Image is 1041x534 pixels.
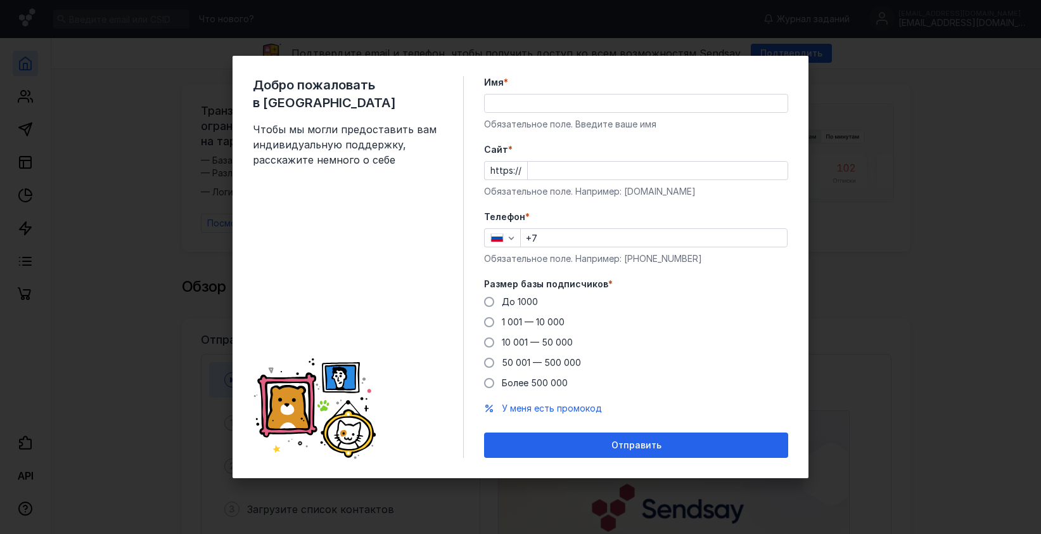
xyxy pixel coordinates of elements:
span: Чтобы мы могли предоставить вам индивидуальную поддержку, расскажите немного о себе [253,122,443,167]
span: До 1000 [502,296,538,307]
div: Обязательное поле. Введите ваше имя [484,118,788,131]
span: 1 001 — 10 000 [502,316,565,327]
span: Размер базы подписчиков [484,278,608,290]
button: У меня есть промокод [502,402,602,415]
span: 10 001 — 50 000 [502,337,573,348]
span: У меня есть промокод [502,403,602,414]
span: Имя [484,76,504,89]
span: Более 500 000 [502,377,568,388]
div: Обязательное поле. Например: [DOMAIN_NAME] [484,185,788,198]
span: Добро пожаловать в [GEOGRAPHIC_DATA] [253,76,443,112]
span: Cайт [484,143,508,156]
button: Отправить [484,433,788,458]
div: Обязательное поле. Например: [PHONE_NUMBER] [484,252,788,265]
span: Телефон [484,211,525,223]
span: Отправить [611,440,661,451]
span: 50 001 — 500 000 [502,357,581,368]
